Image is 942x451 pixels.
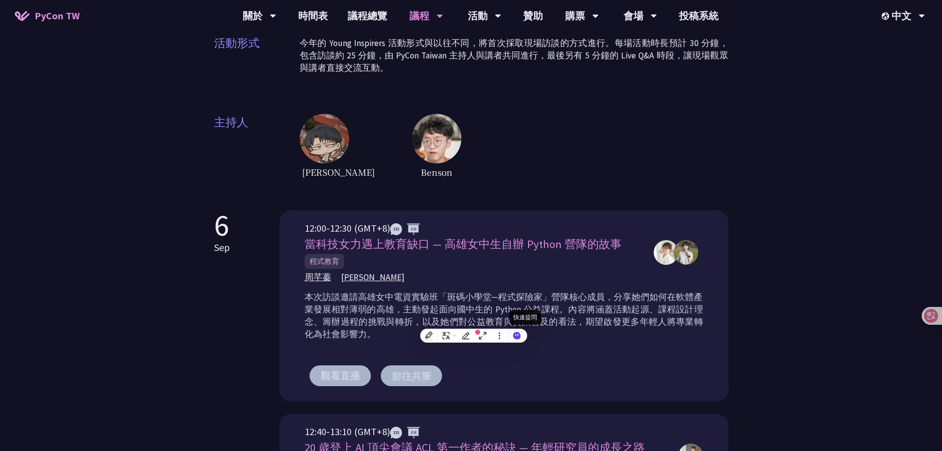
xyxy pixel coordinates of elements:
span: PyCon TW [35,8,80,23]
a: PyCon TW [5,3,90,28]
img: ZHZH.38617ef.svg [390,427,420,439]
img: Home icon of PyCon TW 2025 [15,11,30,21]
p: Sep [214,240,230,255]
p: 今年的 Young Inspirers 活動形式與以往不同，將首次採取現場訪談的方式進行。每場活動時長預計 30 分鐘，包含訪談約 25 分鐘，由 PyCon Taiwan 主持人與講者共同進行... [300,37,728,74]
button: 觀看直播 [310,365,371,386]
button: 前往共筆 [381,365,442,386]
span: [PERSON_NAME] [300,163,377,181]
img: host1.6ba46fc.jpg [300,114,349,163]
img: 周芊蓁,郭昱 [673,240,698,265]
p: 6 [214,210,230,240]
span: 程式教育 [305,254,344,269]
p: 本次訪談邀請高雄女中電資實驗班「斑碼小學堂─程式探險家」營隊核心成員，分享她們如何在軟體產業發展相對薄弱的高雄，主動發起面向國中生的 Python 公益課程。內容將涵蓋活動起源、課程設計理念、籌... [305,291,703,341]
span: 周芊蓁 [305,271,331,284]
span: 當科技女力遇上教育缺口 — 高雄女中生自辦 Python 營隊的故事 [305,237,622,251]
span: [PERSON_NAME] [341,271,404,284]
span: 活動形式 [214,35,300,84]
img: host2.62516ee.jpg [412,114,461,163]
img: Locale Icon [882,12,892,20]
div: 12:00-12:30 (GMT+8) [305,221,644,236]
img: ZHZH.38617ef.svg [390,223,420,235]
span: Benson [412,163,461,181]
div: 12:40-13:10 (GMT+8) [305,424,669,439]
img: 周芊蓁,郭昱 [654,240,678,265]
span: 主持人 [214,114,300,181]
